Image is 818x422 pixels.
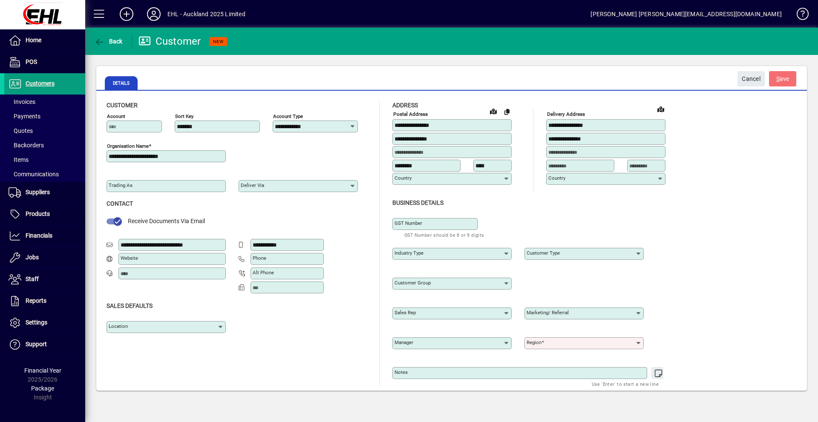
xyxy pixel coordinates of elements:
[4,225,85,247] a: Financials
[527,310,569,316] mat-label: Marketing/ Referral
[109,323,128,329] mat-label: Location
[4,138,85,152] a: Backorders
[776,75,780,82] span: S
[527,339,541,345] mat-label: Region
[26,254,39,261] span: Jobs
[392,199,444,206] span: Business details
[9,171,59,178] span: Communications
[213,39,224,44] span: NEW
[107,302,153,309] span: Sales defaults
[128,218,205,224] span: Receive Documents Via Email
[107,143,149,149] mat-label: Organisation name
[4,269,85,290] a: Staff
[26,297,46,304] span: Reports
[31,385,54,392] span: Package
[395,310,416,316] mat-label: Sales rep
[4,152,85,167] a: Items
[175,113,193,119] mat-label: Sort key
[4,290,85,312] a: Reports
[107,113,125,119] mat-label: Account
[769,71,796,86] button: Save
[26,58,37,65] span: POS
[404,230,484,240] mat-hint: GST Number should be 8 or 9 digits
[548,175,565,181] mat-label: Country
[392,102,418,109] span: Address
[395,175,412,181] mat-label: Country
[4,334,85,355] a: Support
[4,109,85,123] a: Payments
[9,142,44,149] span: Backorders
[590,7,782,21] div: [PERSON_NAME] [PERSON_NAME][EMAIL_ADDRESS][DOMAIN_NAME]
[654,102,668,116] a: View on map
[9,127,33,134] span: Quotes
[92,34,125,49] button: Back
[26,189,50,195] span: Suppliers
[26,319,47,326] span: Settings
[26,341,47,347] span: Support
[107,102,138,109] span: Customer
[395,220,422,226] mat-label: GST Number
[140,6,167,22] button: Profile
[487,104,500,118] a: View on map
[790,2,807,29] a: Knowledge Base
[527,250,560,256] mat-label: Customer type
[4,167,85,181] a: Communications
[26,37,41,43] span: Home
[109,182,132,188] mat-label: Trading as
[273,113,303,119] mat-label: Account Type
[395,339,413,345] mat-label: Manager
[26,232,52,239] span: Financials
[107,200,133,207] span: Contact
[26,80,55,87] span: Customers
[105,76,138,90] span: Details
[4,204,85,225] a: Products
[253,270,274,276] mat-label: Alt Phone
[395,369,408,375] mat-label: Notes
[85,34,132,49] app-page-header-button: Back
[4,182,85,203] a: Suppliers
[737,71,765,86] button: Cancel
[26,210,50,217] span: Products
[241,182,264,188] mat-label: Deliver via
[167,7,245,21] div: EHL - Auckland 2025 Limited
[9,113,40,120] span: Payments
[4,247,85,268] a: Jobs
[592,379,659,389] mat-hint: Use 'Enter' to start a new line
[4,52,85,73] a: POS
[4,30,85,51] a: Home
[138,34,201,48] div: Customer
[253,255,266,261] mat-label: Phone
[9,98,35,105] span: Invoices
[395,280,431,286] mat-label: Customer group
[121,255,138,261] mat-label: Website
[94,38,123,45] span: Back
[500,105,514,118] button: Copy to Delivery address
[9,156,29,163] span: Items
[24,367,61,374] span: Financial Year
[26,276,39,282] span: Staff
[395,250,423,256] mat-label: Industry type
[113,6,140,22] button: Add
[776,72,789,86] span: ave
[4,123,85,138] a: Quotes
[4,95,85,109] a: Invoices
[4,312,85,333] a: Settings
[742,72,760,86] span: Cancel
